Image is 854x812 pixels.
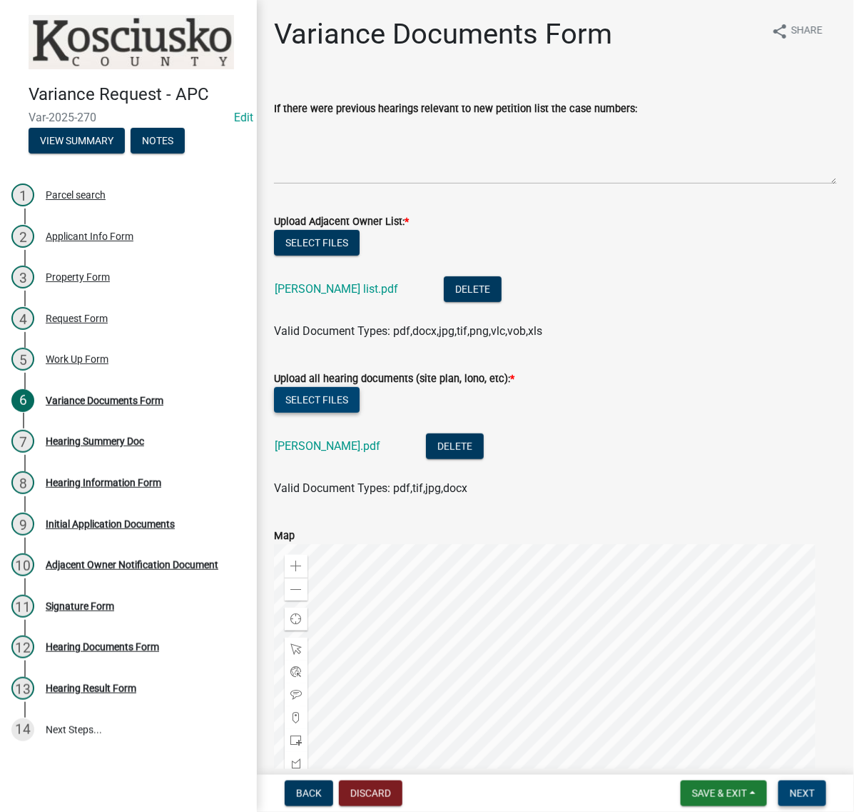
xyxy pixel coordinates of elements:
[46,190,106,200] div: Parcel search
[46,519,175,529] div: Initial Application Documents
[790,788,815,799] span: Next
[285,781,333,806] button: Back
[11,266,34,289] div: 3
[274,230,360,256] button: Select files
[46,272,110,282] div: Property Form
[274,217,409,227] label: Upload Adjacent Owner List:
[274,324,542,338] span: Valid Document Types: pdf,docx,jpg,tif,png,vlc,vob,xls
[131,136,185,147] wm-modal-confirm: Notes
[681,781,767,806] button: Save & Exit
[11,718,34,741] div: 14
[11,389,34,412] div: 6
[46,396,163,406] div: Variance Documents Form
[285,608,307,631] div: Find my location
[426,441,484,454] wm-modal-confirm: Delete Document
[11,636,34,658] div: 12
[46,601,114,611] div: Signature Form
[274,17,612,51] h1: Variance Documents Form
[29,136,125,147] wm-modal-confirm: Summary
[11,513,34,536] div: 9
[444,276,502,302] button: Delete
[444,284,502,297] wm-modal-confirm: Delete Document
[274,387,360,413] button: Select files
[234,111,253,124] wm-modal-confirm: Edit Application Number
[11,553,34,576] div: 10
[131,128,185,154] button: Notes
[771,23,788,40] i: share
[11,595,34,618] div: 11
[29,111,228,124] span: Var-2025-270
[11,348,34,371] div: 5
[339,781,402,806] button: Discard
[274,104,637,114] label: If there were previous hearings relevant to new petition list the case numbers:
[11,677,34,700] div: 13
[426,433,484,459] button: Delete
[46,436,144,446] div: Hearing Summery Doc
[274,531,295,541] label: Map
[29,128,125,154] button: View Summary
[29,15,234,69] img: Kosciusko County, Indiana
[285,555,307,578] div: Zoom in
[778,781,826,806] button: Next
[274,374,514,384] label: Upload all hearing documents (site plan, lono, etc):
[11,184,34,206] div: 1
[46,642,159,652] div: Hearing Documents Form
[46,560,218,570] div: Adjacent Owner Notification Document
[11,471,34,494] div: 8
[285,578,307,601] div: Zoom out
[275,282,398,296] a: [PERSON_NAME] list.pdf
[275,439,380,453] a: [PERSON_NAME].pdf
[46,354,108,364] div: Work Up Form
[46,231,133,241] div: Applicant Info Form
[29,84,245,105] h4: Variance Request - APC
[234,111,253,124] a: Edit
[791,23,823,40] span: Share
[296,788,322,799] span: Back
[11,225,34,248] div: 2
[274,481,467,495] span: Valid Document Types: pdf,tif,jpg,docx
[760,17,834,45] button: shareShare
[46,314,108,324] div: Request Form
[11,307,34,330] div: 4
[46,683,136,693] div: Hearing Result Form
[46,478,161,488] div: Hearing Information Form
[692,788,747,799] span: Save & Exit
[11,430,34,453] div: 7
